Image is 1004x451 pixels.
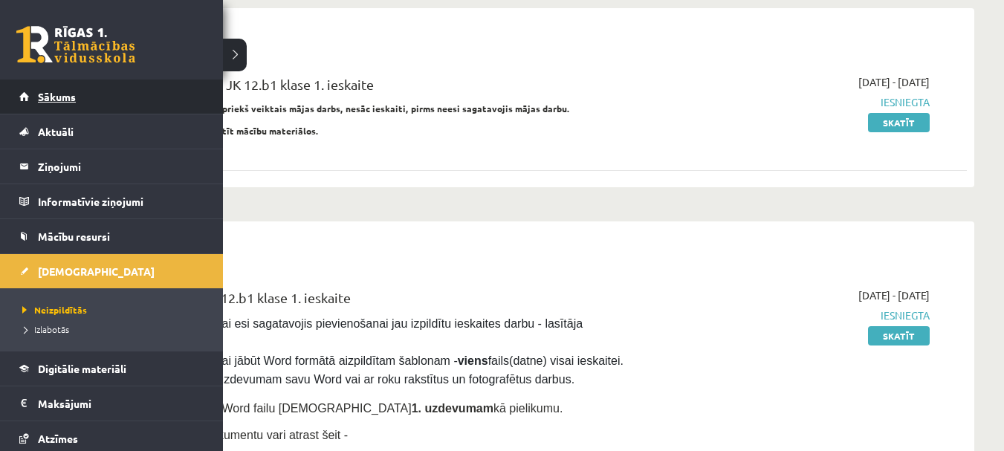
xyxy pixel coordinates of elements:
a: Maksājumi [19,386,204,421]
span: Pievieno sagatavoto Word failu [DEMOGRAPHIC_DATA] kā pielikumu. [111,402,563,415]
a: Digitālie materiāli [19,351,204,386]
div: Sociālās zinātnes II JK 12.b1 klase 1. ieskaite [111,74,650,102]
span: Digitālie materiāli [38,362,126,375]
strong: 1. uzdevumam [412,402,493,415]
legend: Informatīvie ziņojumi [38,184,204,218]
span: [PERSON_NAME], vai esi sagatavojis pievienošanai jau izpildītu ieskaites darbu - lasītāja dienasg... [111,317,626,386]
span: Sākums [38,90,76,103]
a: Mācību resursi [19,219,204,253]
span: Iesniegta [672,308,930,323]
a: Rīgas 1. Tālmācības vidusskola [16,26,135,63]
span: [DATE] - [DATE] [858,288,930,303]
legend: Ziņojumi [38,149,204,184]
legend: Maksājumi [38,386,204,421]
strong: Ieskaitē būs jāpievieno iepriekš veiktais mājas darbs, nesāc ieskaiti, pirms neesi sagatavojis mā... [111,103,570,114]
a: Sākums [19,80,204,114]
a: Skatīt [868,326,930,345]
span: Neizpildītās [19,304,87,316]
a: Aktuāli [19,114,204,149]
a: Ziņojumi [19,149,204,184]
span: [DEMOGRAPHIC_DATA] [38,265,155,278]
div: Angļu valoda II JK 12.b1 klase 1. ieskaite [111,288,650,315]
span: Atzīmes [38,432,78,445]
span: Aizpildāmo Word dokumentu vari atrast šeit - [111,429,348,441]
span: Mācību resursi [38,230,110,243]
span: Aktuāli [38,125,74,138]
a: Neizpildītās [19,303,208,317]
span: Iesniegta [672,94,930,110]
a: [DEMOGRAPHIC_DATA] [19,254,204,288]
strong: viens [458,354,488,367]
a: Izlabotās [19,322,208,336]
a: Skatīt [868,113,930,132]
a: Informatīvie ziņojumi [19,184,204,218]
span: Izlabotās [19,323,69,335]
span: [DATE] - [DATE] [858,74,930,90]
